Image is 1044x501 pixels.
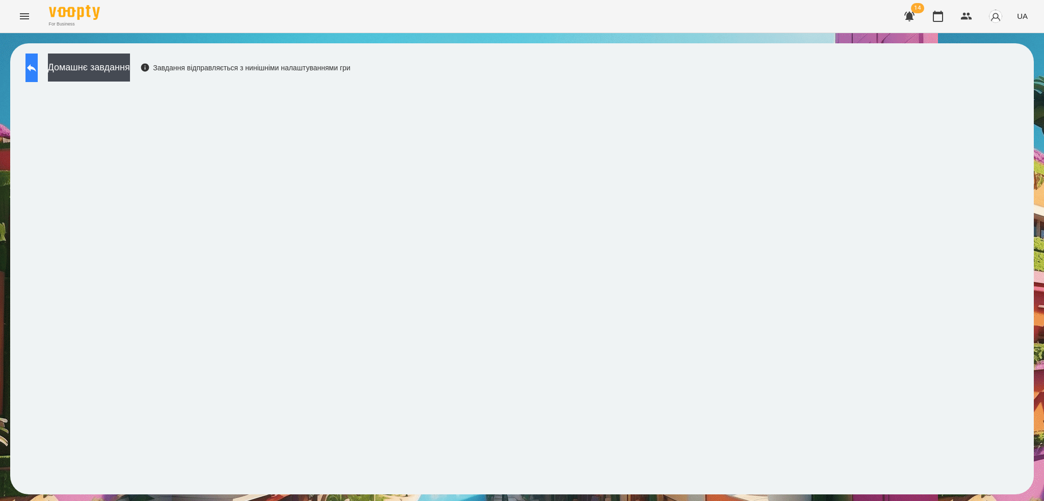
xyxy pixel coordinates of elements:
[140,63,351,73] div: Завдання відправляється з нинішніми налаштуваннями гри
[911,3,924,13] span: 14
[988,9,1003,23] img: avatar_s.png
[49,5,100,20] img: Voopty Logo
[48,54,130,82] button: Домашнє завдання
[1017,11,1028,21] span: UA
[1013,7,1032,25] button: UA
[12,4,37,29] button: Menu
[49,21,100,28] span: For Business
